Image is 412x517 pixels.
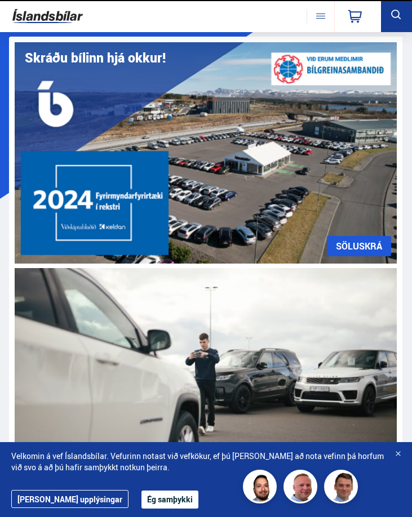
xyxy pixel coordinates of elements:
img: nhp88E3Fdnt1Opn2.png [245,471,278,505]
img: G0Ugv5HjCgRt.svg [12,4,83,28]
img: eKx6w-_Home_640_.png [15,42,397,264]
a: SÖLUSKRÁ [327,236,391,256]
span: Velkomin á vef Íslandsbílar. Vefurinn notast við vefkökur, ef þú [PERSON_NAME] að nota vefinn þá ... [11,451,384,473]
h1: Skráðu bílinn hjá okkur! [25,50,166,65]
a: [PERSON_NAME] upplýsingar [11,490,129,508]
button: Ég samþykki [141,491,198,509]
img: FbJEzSuNWCJXmdc-.webp [326,471,360,505]
img: siFngHWaQ9KaOqBr.png [285,471,319,505]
